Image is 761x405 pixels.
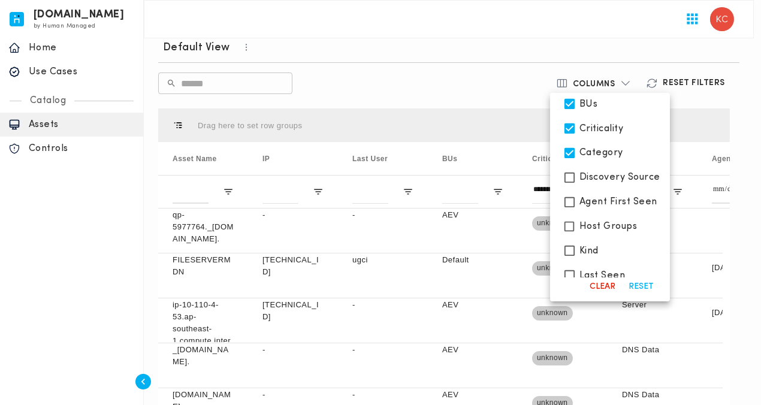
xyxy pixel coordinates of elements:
[579,171,660,183] span: Discovery Source
[550,263,670,288] div: Last Seen
[584,277,622,297] button: Clear
[579,270,626,282] span: Last Seen
[579,123,624,135] span: Criticality
[579,196,657,208] span: Agent First Seen
[579,245,599,257] span: Kind
[550,238,670,263] div: Kind
[550,214,670,239] div: Host Groups
[550,141,670,165] div: Category
[579,220,638,232] span: Host Groups
[550,190,670,214] div: Agent First Seen
[550,165,670,190] div: Discovery Source
[550,116,670,141] div: Criticality
[579,98,598,110] span: BUs
[579,147,623,159] span: Category
[550,92,670,116] div: BUs
[622,277,660,297] button: Reset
